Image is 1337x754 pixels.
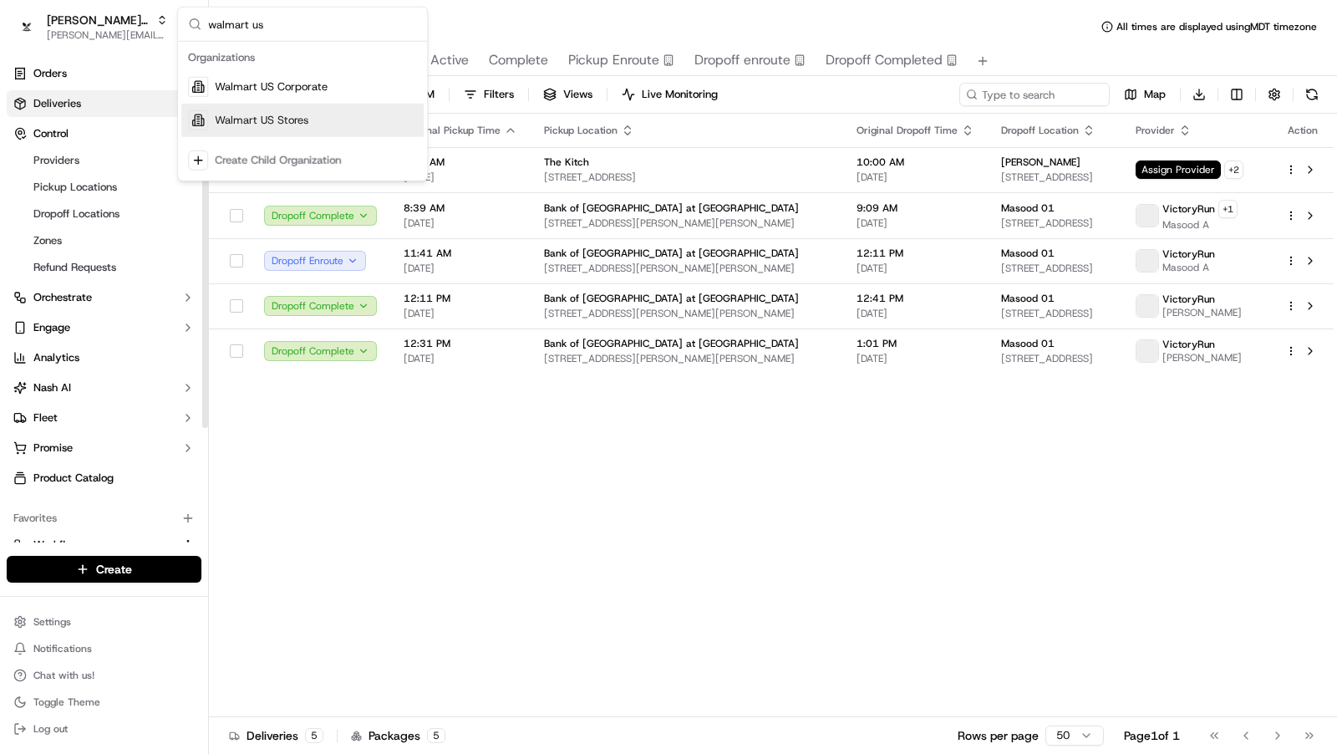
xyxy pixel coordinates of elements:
span: 8:39 AM [404,201,517,215]
a: 💻API Documentation [135,366,275,396]
span: Product Catalog [33,471,114,486]
p: Welcome 👋 [17,66,304,93]
button: Map [1116,83,1173,106]
img: Nash [17,16,50,49]
span: [STREET_ADDRESS] [544,171,830,184]
div: Organizations [181,45,424,70]
span: Dropoff Location [1001,124,1079,137]
button: Dropoff Complete [264,296,377,316]
button: Notifications [7,637,201,660]
div: 💻 [141,374,155,388]
img: 1736555255976-a54dd68f-1ca7-489b-9aae-adbdc363a1c4 [17,159,47,189]
div: Deliveries [229,727,323,744]
span: [DATE] [857,307,974,320]
div: Packages [351,727,445,744]
div: 5 [427,728,445,743]
button: [PERSON_NAME][EMAIL_ADDRESS][DOMAIN_NAME] [47,28,168,42]
span: 8:00 AM [404,155,517,169]
span: Control [33,126,69,141]
a: Analytics [7,344,201,371]
span: unihopllc [52,258,97,272]
span: VictoryRun [1162,293,1215,306]
a: Powered byPylon [118,413,202,426]
span: Bank of [GEOGRAPHIC_DATA] at [GEOGRAPHIC_DATA] [544,337,799,350]
span: Settings [33,615,71,629]
button: [PERSON_NAME]'s Bistro [47,12,150,28]
span: [PERSON_NAME] [1162,351,1242,364]
span: Workflows [33,537,84,553]
button: Chat with us! [7,664,201,687]
span: [STREET_ADDRESS] [1001,307,1109,320]
a: Providers [27,149,181,172]
span: Views [563,87,592,102]
span: Fleet [33,410,58,425]
span: Chat with us! [33,669,94,682]
span: Walmart US Stores [215,113,308,128]
button: +1 [1218,200,1238,218]
span: Pickup Enroute [568,50,659,70]
span: Bank of [GEOGRAPHIC_DATA] at [GEOGRAPHIC_DATA] [544,292,799,305]
span: Provider [1136,124,1175,137]
a: Dropoff Locations [27,202,181,226]
input: Type to search [959,83,1110,106]
span: [DATE] [857,217,974,230]
img: Charles Folsom [17,288,43,314]
span: [DATE] [857,262,974,275]
button: Dropoff Complete [264,341,377,361]
a: Orders [7,60,201,87]
span: • [100,258,106,272]
span: Create [96,561,132,578]
span: [PERSON_NAME] [1162,306,1242,319]
span: [STREET_ADDRESS] [1001,352,1109,365]
span: 12:11 PM [857,247,974,260]
a: Refund Requests [27,256,181,279]
span: Dropoff Completed [826,50,943,70]
span: Original Pickup Time [404,124,501,137]
span: Refund Requests [33,260,116,275]
span: [PERSON_NAME] [52,303,135,317]
a: Zones [27,229,181,252]
span: [STREET_ADDRESS][PERSON_NAME][PERSON_NAME] [544,307,830,320]
button: Toggle Theme [7,690,201,714]
img: unihopllc [17,242,43,269]
div: Suggestions [178,42,427,181]
span: Walmart US Corporate [215,79,328,94]
span: Original Dropoff Time [857,124,958,137]
button: +2 [1224,160,1243,179]
span: [PERSON_NAME] [1001,155,1080,169]
div: Action [1285,124,1320,137]
span: [DATE] [148,303,182,317]
button: Views [536,83,600,106]
span: Dropoff enroute [694,50,791,70]
input: Search... [208,8,417,41]
a: Pickup Locations [27,176,181,199]
span: Providers [33,153,79,168]
span: Map [1144,87,1166,102]
span: Log out [33,722,68,736]
span: [DATE] [404,307,517,320]
span: [STREET_ADDRESS] [1001,217,1109,230]
span: Filters [484,87,514,102]
span: Knowledge Base [33,373,128,390]
span: VictoryRun [1162,338,1215,351]
span: 9:09 AM [857,201,974,215]
button: Kisha's Bistro[PERSON_NAME]'s Bistro[PERSON_NAME][EMAIL_ADDRESS][DOMAIN_NAME] [7,7,173,47]
span: [DATE] [404,352,517,365]
span: 1:01 PM [857,337,974,350]
span: Engage [33,320,70,335]
button: Filters [456,83,521,106]
div: We're available if you need us! [75,176,230,189]
span: Orchestrate [33,290,92,305]
button: Create [7,556,201,583]
button: Orchestrate [7,284,201,311]
span: 12:41 PM [857,292,974,305]
a: Deliveries [7,90,201,117]
span: Pickup Locations [33,180,117,195]
a: Product Catalog [7,465,201,492]
span: Nash AI [33,380,71,395]
span: [DATE] [109,258,144,272]
span: API Documentation [158,373,268,390]
span: • [139,303,145,317]
span: Bank of [GEOGRAPHIC_DATA] at [GEOGRAPHIC_DATA] [544,201,799,215]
